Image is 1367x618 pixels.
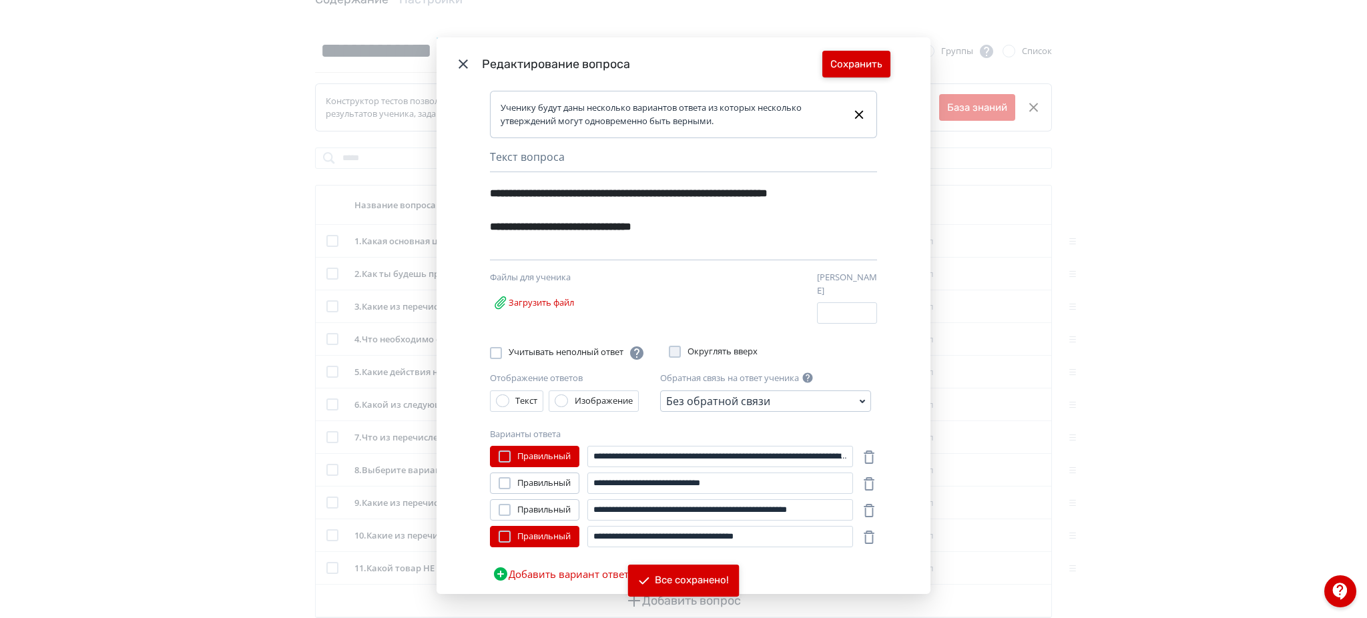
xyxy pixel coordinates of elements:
div: Текст [515,394,537,408]
div: Modal [437,37,930,593]
span: Учитывать неполный ответ [509,345,645,361]
span: Правильный [517,530,571,543]
div: Все сохранено! [655,574,729,587]
label: [PERSON_NAME] [817,271,877,297]
span: Правильный [517,450,571,463]
div: Текст вопроса [490,149,877,172]
label: Обратная связь на ответ ученика [660,372,799,385]
button: Добавить вариант ответа [490,561,637,587]
div: Файлы для ученика [490,271,630,284]
span: Округлять вверх [688,345,758,358]
span: Правильный [517,503,571,517]
div: Без обратной связи [666,393,770,409]
span: Правильный [517,477,571,490]
div: Редактирование вопроса [482,55,822,73]
label: Отображение ответов [490,372,583,385]
div: Ученику будут даны несколько вариантов ответа из которых несколько утверждений могут одновременно... [501,101,841,127]
div: Изображение [575,394,633,408]
button: Сохранить [822,51,890,77]
label: Варианты ответа [490,428,561,441]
